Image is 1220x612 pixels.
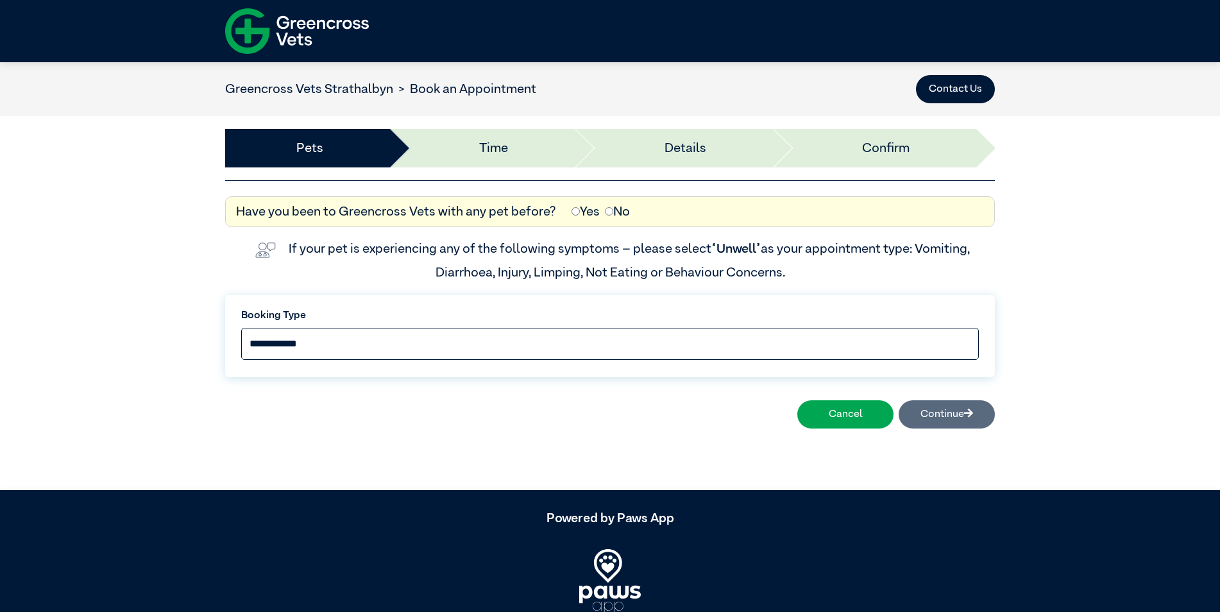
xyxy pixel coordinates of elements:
[225,511,995,526] h5: Powered by Paws App
[605,207,613,216] input: No
[236,202,556,221] label: Have you been to Greencross Vets with any pet before?
[393,80,536,99] li: Book an Appointment
[916,75,995,103] button: Contact Us
[711,242,761,255] span: “Unwell”
[572,207,580,216] input: Yes
[241,308,979,323] label: Booking Type
[797,400,894,429] button: Cancel
[289,242,972,278] label: If your pet is experiencing any of the following symptoms – please select as your appointment typ...
[225,80,536,99] nav: breadcrumb
[225,3,369,59] img: f-logo
[572,202,600,221] label: Yes
[296,139,323,158] a: Pets
[605,202,630,221] label: No
[250,237,281,263] img: vet
[225,83,393,96] a: Greencross Vets Strathalbyn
